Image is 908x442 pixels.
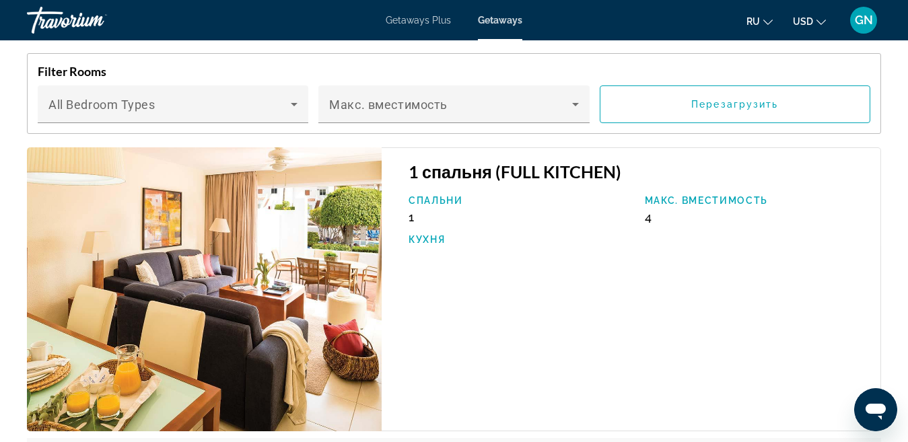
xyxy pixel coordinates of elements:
[38,64,870,79] h4: Filter Rooms
[793,11,826,31] button: Change currency
[746,16,760,27] span: ru
[409,195,631,206] p: Спальни
[409,234,631,245] p: Кухня
[855,13,873,27] span: GN
[27,3,162,38] a: Travorium
[478,15,522,26] a: Getaways
[27,147,382,431] img: Wyndham Residences - Sunningdale Village
[645,210,652,224] span: 4
[793,16,813,27] span: USD
[329,98,448,112] span: Макс. вместимость
[854,388,897,431] iframe: Кнопка запуска окна обмена сообщениями
[386,15,451,26] a: Getaways Plus
[409,210,414,224] span: 1
[746,11,773,31] button: Change language
[691,99,778,110] span: Перезагрузить
[48,98,155,112] span: All Bedroom Types
[645,195,867,206] p: Макс. вместимость
[409,161,867,182] h3: 1 спальня (FULL KITCHEN)
[600,85,870,123] button: Перезагрузить
[846,6,881,34] button: User Menu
